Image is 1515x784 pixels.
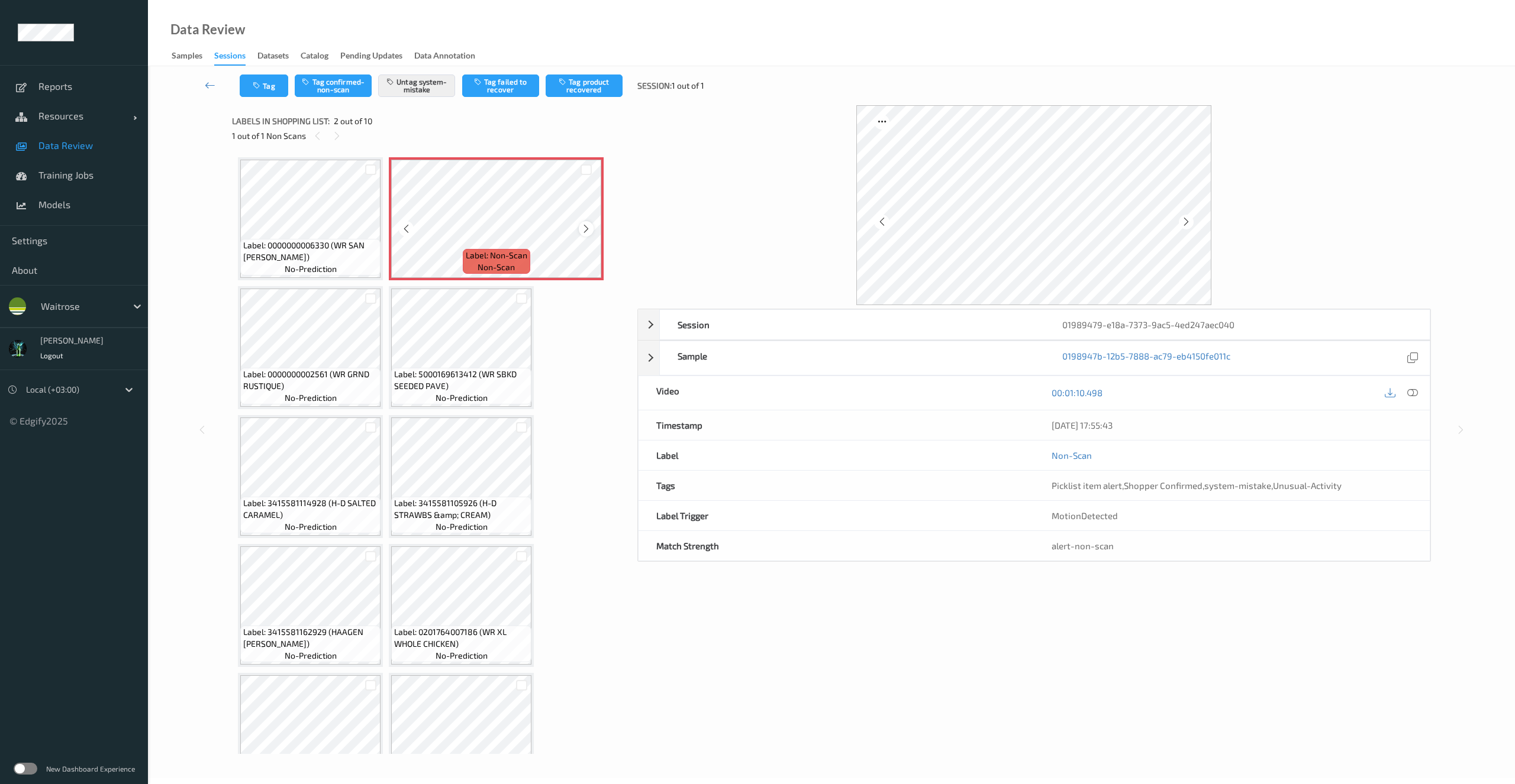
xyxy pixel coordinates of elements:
span: system-mistake [1204,480,1271,491]
div: 01989479-e18a-7373-9ac5-4ed247aec040 [1045,310,1430,339]
div: Sample0198947b-12b5-7888-ac79-eb4150fe011c [638,341,1430,375]
div: Datasets [257,50,289,64]
div: Sessions [214,50,246,66]
span: no-prediction [436,392,488,404]
span: Unusual-Activity [1273,480,1342,491]
span: Label: 5000169613412 (WR SBKD SEEDED PAVE) [394,368,528,392]
button: Tag product recovered [546,74,623,97]
a: Sessions [214,48,257,66]
button: Tag confirmed-non-scan [295,74,372,97]
span: 1 out of 1 [672,80,704,92]
span: Session: [637,80,672,92]
span: 2 out of 10 [334,115,372,127]
div: Match Strength [639,531,1034,561]
div: alert-non-scan [1052,540,1411,552]
span: no-prediction [285,392,337,404]
a: Data Annotation [414,48,487,64]
span: Label: 0201764007186 (WR XL WHOLE CHICKEN) [394,626,528,650]
span: no-prediction [285,521,337,533]
div: Label [639,440,1034,470]
div: Session01989479-e18a-7373-9ac5-4ed247aec040 [638,309,1430,340]
a: 0198947b-12b5-7888-ac79-eb4150fe011c [1062,350,1230,366]
span: no-prediction [285,650,337,662]
div: Tags [639,471,1034,500]
a: Datasets [257,48,301,64]
div: Video [639,376,1034,410]
span: no-prediction [285,263,337,275]
span: Label: 0000000006330 (WR SAN [PERSON_NAME]) [243,239,378,263]
a: Pending Updates [340,48,414,64]
span: Label: 3415581114928 (H-D SALTED CARAMEL) [243,497,378,521]
div: 1 out of 1 Non Scans [232,128,628,143]
span: , , , [1052,480,1342,491]
a: Catalog [301,48,340,64]
span: Label: Non-Scan [466,250,527,261]
div: Data Annotation [414,50,475,64]
button: Tag [240,74,288,97]
button: Tag failed to recover [462,74,539,97]
a: 00:01:10.498 [1052,387,1103,399]
span: no-prediction [436,650,488,662]
div: Session [660,310,1045,339]
div: Pending Updates [340,50,402,64]
span: non-scan [478,261,515,273]
button: Untag system-mistake [378,74,455,97]
div: Samples [172,50,202,64]
span: Labels in shopping list: [232,115,330,127]
span: Label: 3415581162929 (HAAGEN [PERSON_NAME]) [243,626,378,650]
span: Label: 3415581105926 (H-D STRAWBS &amp; CREAM) [394,497,528,521]
div: Data Review [170,24,245,35]
span: Picklist item alert [1052,480,1122,491]
span: Shopper Confirmed [1124,480,1203,491]
a: Non-Scan [1052,449,1092,461]
div: MotionDetected [1034,501,1429,530]
div: Label Trigger [639,501,1034,530]
div: Timestamp [639,410,1034,440]
div: Catalog [301,50,328,64]
span: Label: 0000000002561 (WR GRND RUSTIQUE) [243,368,378,392]
span: no-prediction [436,521,488,533]
a: Samples [172,48,214,64]
div: Sample [660,341,1045,375]
div: [DATE] 17:55:43 [1052,419,1411,431]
